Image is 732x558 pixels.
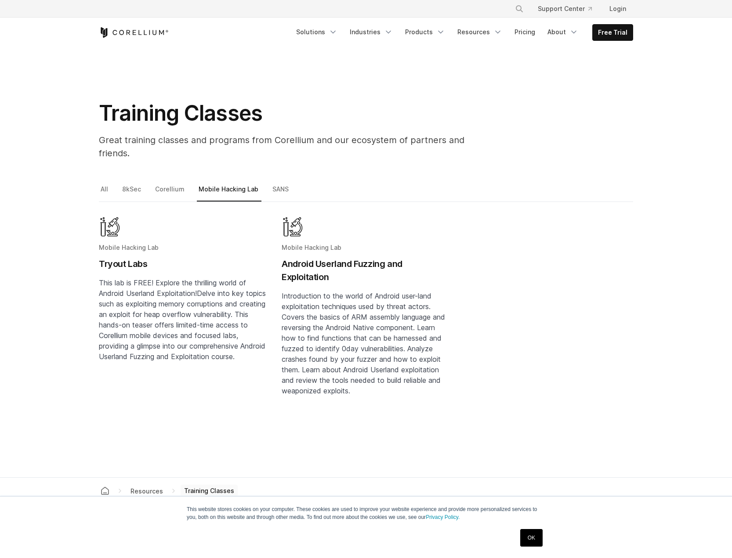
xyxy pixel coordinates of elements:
a: Blog post summary: Tryout Labs [99,216,268,435]
a: About [542,24,583,40]
a: 8kSec [120,184,144,202]
h1: Training Classes [99,100,494,126]
a: SANS [271,184,292,202]
span: Training Classes [181,485,238,497]
a: Solutions [291,24,343,40]
img: Mobile Hacking Lab - Graphic Only [99,216,121,238]
a: Industries [344,24,398,40]
span: Mobile Hacking Lab [99,244,159,251]
a: Mobile Hacking Lab [197,184,261,202]
h2: Tryout Labs [99,257,268,270]
h2: Android Userland Fuzzing and Exploitation [282,257,450,284]
p: Great training classes and programs from Corellium and our ecosystem of partners and friends. [99,133,494,160]
a: Pricing [509,24,540,40]
span: Mobile Hacking Lab [282,244,341,251]
a: Resources [452,24,507,40]
div: Resources [127,486,167,496]
span: Introduction to the world of Android user-land exploitation techniques used by threat actors. Cov... [282,292,445,395]
span: Delve into key topics such as exploiting memory corruptions and creating an exploit for heap over... [99,289,266,361]
div: Navigation Menu [504,1,633,17]
a: Privacy Policy. [426,514,460,520]
a: Support Center [531,1,599,17]
a: Free Trial [593,25,633,40]
a: All [99,184,111,202]
img: Mobile Hacking Lab - Graphic Only [282,216,304,238]
a: Blog post summary: Android Userland Fuzzing and Exploitation [282,216,450,435]
span: This lab is FREE! Explore the thrilling world of Android Userland Exploitation! [99,278,246,298]
button: Search [511,1,527,17]
a: Corellium Home [99,27,169,38]
a: Login [602,1,633,17]
span: Resources [127,486,167,497]
a: OK [520,529,543,547]
div: Navigation Menu [291,24,633,41]
a: Products [400,24,450,40]
a: Corellium home [97,485,113,497]
a: Corellium [153,184,188,202]
p: This website stores cookies on your computer. These cookies are used to improve your website expe... [187,505,545,521]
